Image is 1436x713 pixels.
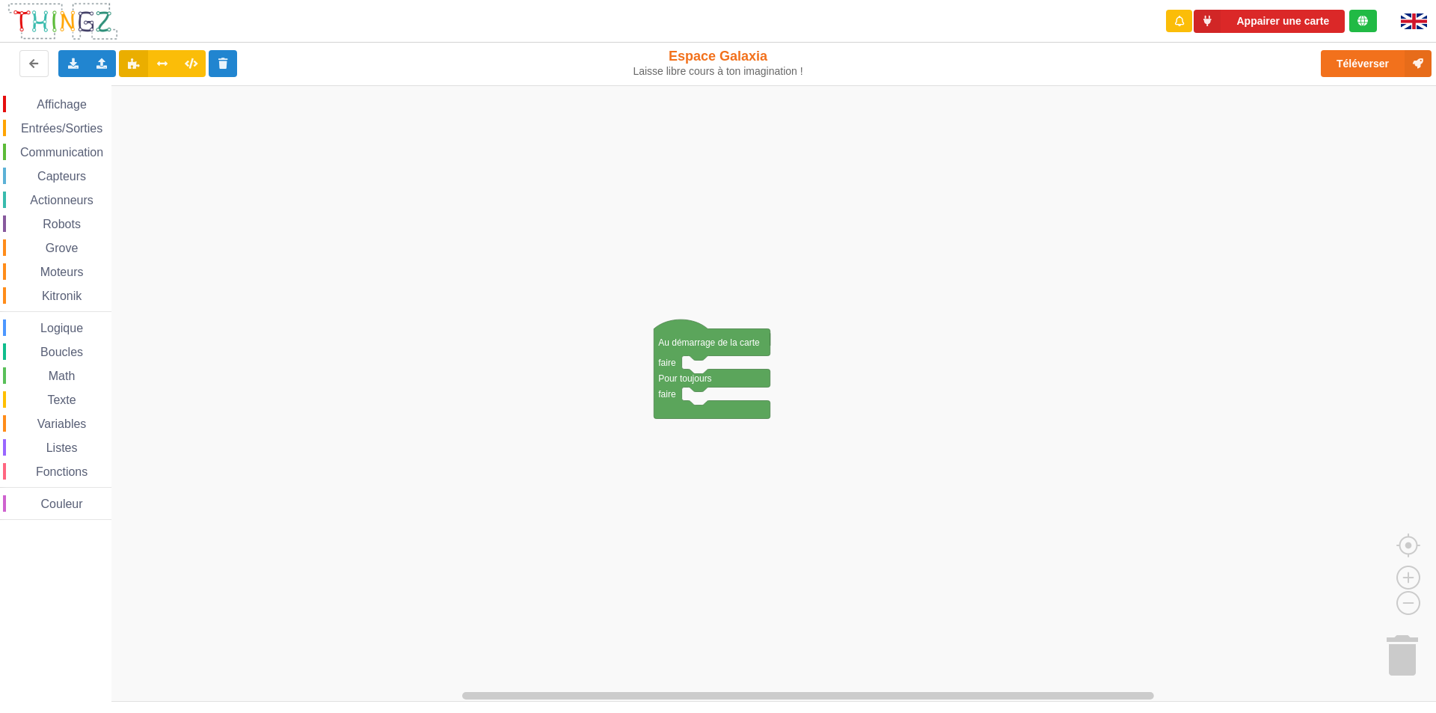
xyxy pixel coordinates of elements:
[34,465,90,478] span: Fonctions
[38,266,86,278] span: Moteurs
[40,290,84,302] span: Kitronik
[7,1,119,41] img: thingz_logo.png
[35,417,89,430] span: Variables
[34,98,88,111] span: Affichage
[1194,10,1345,33] button: Appairer une carte
[35,170,88,183] span: Capteurs
[28,194,96,206] span: Actionneurs
[40,218,83,230] span: Robots
[658,373,711,383] text: Pour toujours
[658,388,676,399] text: faire
[19,122,105,135] span: Entrées/Sorties
[18,146,105,159] span: Communication
[658,337,760,347] text: Au démarrage de la carte
[658,357,676,367] text: faire
[46,370,78,382] span: Math
[43,242,81,254] span: Grove
[44,441,80,454] span: Listes
[1401,13,1427,29] img: gb.png
[45,394,78,406] span: Texte
[593,48,844,78] div: Espace Galaxia
[39,498,85,510] span: Couleur
[38,346,85,358] span: Boucles
[593,65,844,78] div: Laisse libre cours à ton imagination !
[1321,50,1432,77] button: Téléverser
[38,322,85,334] span: Logique
[1349,10,1377,32] div: Tu es connecté au serveur de création de Thingz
